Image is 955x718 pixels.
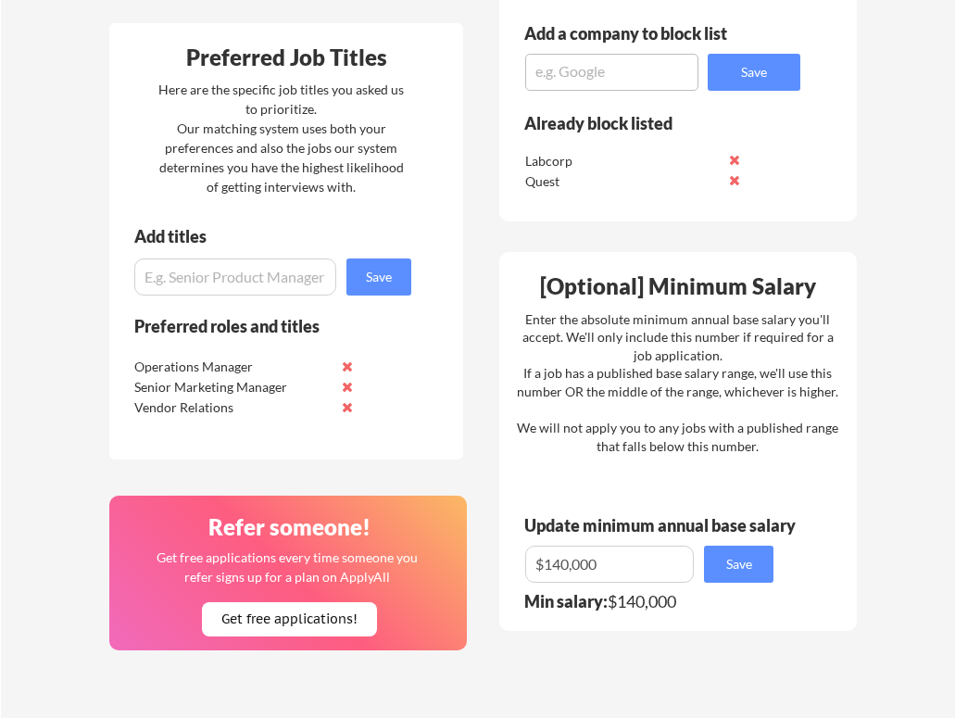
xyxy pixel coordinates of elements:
[134,378,330,397] div: Senior Marketing Manager
[155,548,419,586] div: Get free applications every time someone you refer signs up for a plan on ApplyAll
[134,358,330,376] div: Operations Manager
[134,318,386,334] div: Preferred roles and titles
[114,46,459,69] div: Preferred Job Titles
[117,516,461,538] div: Refer someone!
[202,602,377,636] button: Get free applications!
[346,258,411,296] button: Save
[134,258,336,296] input: E.g. Senior Product Manager
[517,310,838,456] div: Enter the absolute minimum annual base salary you'll accept. We'll only include this number if re...
[524,115,775,132] div: Already block listed
[704,546,773,583] button: Save
[524,517,802,534] div: Update minimum annual base salary
[524,591,608,611] strong: Min salary:
[525,152,721,170] div: Labcorp
[506,275,850,297] div: [Optional] Minimum Salary
[154,80,408,196] div: Here are the specific job titles you asked us to prioritize. Our matching system uses both your p...
[524,25,756,42] div: Add a company to block list
[134,228,396,245] div: Add titles
[525,546,694,583] input: E.g. $100,000
[525,172,721,191] div: Quest
[708,54,800,91] button: Save
[524,593,785,610] div: $140,000
[134,398,330,417] div: Vendor Relations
